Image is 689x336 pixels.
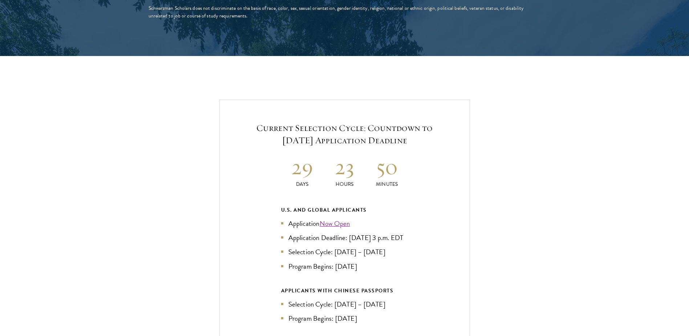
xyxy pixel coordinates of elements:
li: Selection Cycle: [DATE] – [DATE] [281,299,408,309]
div: APPLICANTS WITH CHINESE PASSPORTS [281,286,408,295]
li: Application [281,218,408,229]
p: Days [281,180,324,188]
a: Now Open [320,218,350,229]
li: Program Begins: [DATE] [281,313,408,324]
h2: 50 [366,153,408,180]
li: Selection Cycle: [DATE] – [DATE] [281,247,408,257]
div: Schwarzman Scholars does not discriminate on the basis of race, color, sex, sexual orientation, g... [149,4,541,20]
p: Hours [323,180,366,188]
li: Program Begins: [DATE] [281,261,408,272]
div: U.S. and Global Applicants [281,205,408,215]
h2: 23 [323,153,366,180]
h5: Current Selection Cycle: Countdown to [DATE] Application Deadline [242,122,448,147]
h2: 29 [281,153,324,180]
li: Application Deadline: [DATE] 3 p.m. EDT [281,232,408,243]
p: Minutes [366,180,408,188]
